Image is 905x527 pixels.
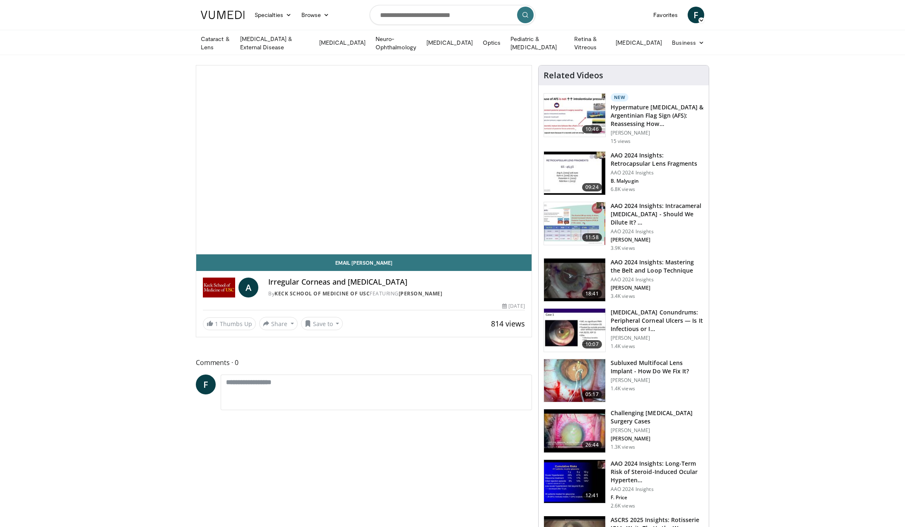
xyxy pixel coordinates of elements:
p: 3.9K views [611,245,635,251]
a: [MEDICAL_DATA] [314,34,371,51]
img: de733f49-b136-4bdc-9e00-4021288efeb7.150x105_q85_crop-smart_upscale.jpg [544,202,605,245]
a: F [196,375,216,394]
p: AAO 2024 Insights [611,486,704,493]
input: Search topics, interventions [370,5,535,25]
p: AAO 2024 Insights [611,169,704,176]
a: Business [667,34,709,51]
a: [MEDICAL_DATA] [421,34,478,51]
p: [PERSON_NAME] [611,427,704,434]
a: Email [PERSON_NAME] [196,254,532,271]
p: AAO 2024 Insights [611,276,704,283]
a: Neuro-Ophthalmology [371,35,421,51]
img: 5ede7c1e-2637-46cb-a546-16fd546e0e1e.150x105_q85_crop-smart_upscale.jpg [544,309,605,352]
h3: AAO 2024 Insights: Mastering the Belt and Loop Technique [611,258,704,275]
a: Cataract & Lens [196,35,235,51]
div: By FEATURING [268,290,525,297]
p: [PERSON_NAME] [611,285,704,291]
p: AAO 2024 Insights [611,228,704,235]
p: 1.4K views [611,385,635,392]
a: Retina & Vitreous [569,35,611,51]
h3: AAO 2024 Insights: Retrocapsular Lens Fragments [611,151,704,168]
a: 18:41 AAO 2024 Insights: Mastering the Belt and Loop Technique AAO 2024 Insights [PERSON_NAME] 3.... [544,258,704,302]
a: [MEDICAL_DATA] & External Disease [235,35,314,51]
p: [PERSON_NAME] [611,377,704,384]
a: Optics [478,34,505,51]
p: New [611,93,629,102]
div: [DATE] [502,302,525,310]
a: [MEDICAL_DATA] [611,34,667,51]
span: 1 [215,320,218,328]
img: 40c8dcf9-ac14-45af-8571-bda4a5b229bd.150x105_q85_crop-smart_upscale.jpg [544,94,605,137]
a: 11:58 AAO 2024 Insights: Intracameral [MEDICAL_DATA] - Should We Dilute It? … AAO 2024 Insights [... [544,202,704,251]
img: 22a3a3a3-03de-4b31-bd81-a17540334f4a.150x105_q85_crop-smart_upscale.jpg [544,259,605,302]
p: B. Malyugin [611,178,704,184]
p: [PERSON_NAME] [611,335,704,341]
img: Keck School of Medicine of USC [203,278,235,297]
a: Pediatric & [MEDICAL_DATA] [505,35,569,51]
span: Comments 0 [196,357,532,368]
span: 10:46 [582,125,602,133]
a: 26:44 Challenging [MEDICAL_DATA] Surgery Cases [PERSON_NAME] [PERSON_NAME] 1.3K views [544,409,704,453]
a: Favorites [648,7,683,23]
a: 05:17 Subluxed Multifocal Lens Implant - How Do We Fix It? [PERSON_NAME] 1.4K views [544,359,704,403]
span: 12:41 [582,491,602,500]
button: Share [259,317,298,330]
a: 10:46 New Hypermature [MEDICAL_DATA] & Argentinian Flag Sign (AFS): Reassessing How… [PERSON_NAME... [544,93,704,145]
img: d1bebadf-5ef8-4c82-bd02-47cdd9740fa5.150x105_q85_crop-smart_upscale.jpg [544,460,605,503]
h3: Challenging [MEDICAL_DATA] Surgery Cases [611,409,704,425]
p: F. Price [611,494,704,501]
span: 18:41 [582,290,602,298]
span: 11:58 [582,233,602,242]
a: 10:07 [MEDICAL_DATA] Conundrums: Peripheral Corneal Ulcers — Is It Infectious or I… [PERSON_NAME]... [544,308,704,352]
p: 15 views [611,138,631,145]
h4: Related Videos [544,70,603,80]
h4: Irregular Corneas and [MEDICAL_DATA] [268,278,525,287]
h3: Subluxed Multifocal Lens Implant - How Do We Fix It? [611,359,704,375]
a: A [238,278,258,297]
span: 26:44 [582,441,602,449]
p: [PERSON_NAME] [611,237,704,243]
h3: [MEDICAL_DATA] Conundrums: Peripheral Corneal Ulcers — Is It Infectious or I… [611,308,704,333]
img: VuMedi Logo [201,11,245,19]
p: 1.4K views [611,343,635,350]
p: 1.3K views [611,444,635,450]
span: 05:17 [582,390,602,399]
a: F [688,7,704,23]
a: Keck School of Medicine of USC [274,290,370,297]
a: 12:41 AAO 2024 Insights: Long-Term Risk of Steroid-Induced Ocular Hyperten… AAO 2024 Insights F. ... [544,459,704,509]
img: 05a6f048-9eed-46a7-93e1-844e43fc910c.150x105_q85_crop-smart_upscale.jpg [544,409,605,452]
a: [PERSON_NAME] [399,290,443,297]
a: Specialties [250,7,296,23]
span: 10:07 [582,340,602,348]
span: 814 views [491,319,525,329]
a: 09:24 AAO 2024 Insights: Retrocapsular Lens Fragments AAO 2024 Insights B. Malyugin 6.8K views [544,151,704,195]
p: 3.4K views [611,293,635,300]
h3: Hypermature [MEDICAL_DATA] & Argentinian Flag Sign (AFS): Reassessing How… [611,103,704,128]
span: 09:24 [582,183,602,191]
h3: AAO 2024 Insights: Intracameral [MEDICAL_DATA] - Should We Dilute It? … [611,202,704,227]
a: Browse [296,7,335,23]
p: 2.6K views [611,503,635,509]
button: Save to [301,317,343,330]
img: 3fc25be6-574f-41c0-96b9-b0d00904b018.150x105_q85_crop-smart_upscale.jpg [544,359,605,402]
video-js: Video Player [196,65,532,254]
p: 6.8K views [611,186,635,193]
p: [PERSON_NAME] [611,130,704,136]
img: 01f52a5c-6a53-4eb2-8a1d-dad0d168ea80.150x105_q85_crop-smart_upscale.jpg [544,152,605,195]
p: [PERSON_NAME] [611,435,704,442]
h3: AAO 2024 Insights: Long-Term Risk of Steroid-Induced Ocular Hyperten… [611,459,704,484]
a: 1 Thumbs Up [203,317,256,330]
